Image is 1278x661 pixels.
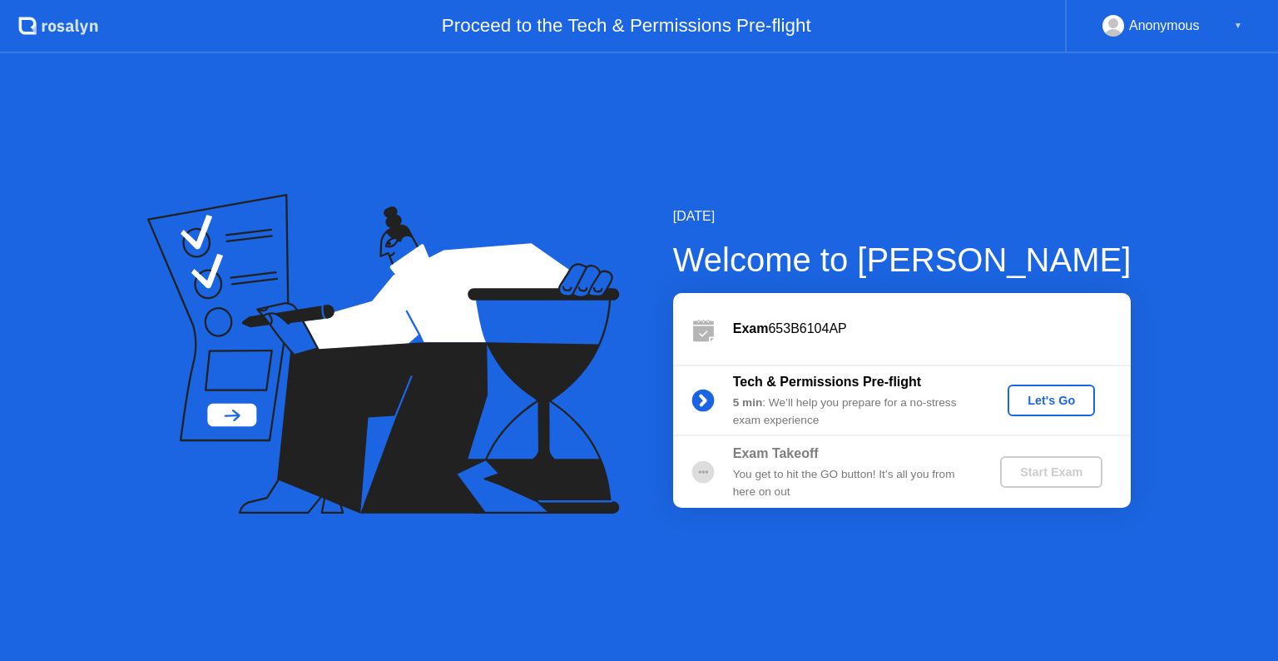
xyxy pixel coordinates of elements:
button: Let's Go [1008,385,1095,416]
div: [DATE] [673,206,1132,226]
div: Let's Go [1014,394,1088,407]
b: Tech & Permissions Pre-flight [733,375,921,389]
div: Welcome to [PERSON_NAME] [673,235,1132,285]
div: You get to hit the GO button! It’s all you from here on out [733,466,973,500]
div: Anonymous [1129,15,1200,37]
button: Start Exam [1000,456,1102,488]
b: Exam Takeoff [733,446,819,460]
b: 5 min [733,396,763,409]
div: Start Exam [1007,465,1096,479]
div: ▼ [1234,15,1242,37]
div: 653B6104AP [733,319,1131,339]
b: Exam [733,321,769,335]
div: : We’ll help you prepare for a no-stress exam experience [733,395,973,429]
